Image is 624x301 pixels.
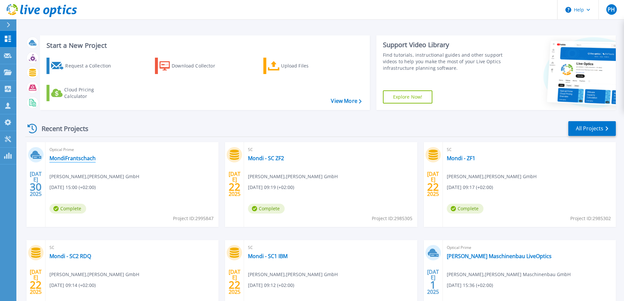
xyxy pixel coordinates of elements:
a: View More [331,98,361,104]
span: 22 [229,184,240,190]
span: [DATE] 09:17 (+02:00) [447,184,493,191]
a: Download Collector [155,58,228,74]
a: [PERSON_NAME] Maschinenbau LiveOptics [447,253,552,259]
span: SC [447,146,612,153]
a: Mondi - ZF1 [447,155,475,161]
div: [DATE] 2025 [427,172,439,196]
span: [DATE] 15:36 (+02:00) [447,282,493,289]
span: 1 [430,282,436,288]
div: Request a Collection [65,59,118,72]
h3: Start a New Project [47,42,361,49]
div: Recent Projects [25,121,97,137]
span: Complete [447,204,483,214]
span: SC [248,244,413,251]
span: [DATE] 09:19 (+02:00) [248,184,294,191]
div: Cloud Pricing Calculator [64,86,117,100]
span: Project ID: 2985302 [570,215,611,222]
span: Complete [49,204,86,214]
span: Optical Prime [447,244,612,251]
span: 22 [229,282,240,288]
span: Project ID: 2995847 [173,215,214,222]
a: All Projects [568,121,616,136]
span: [DATE] 09:12 (+02:00) [248,282,294,289]
a: Mondi - SC ZF2 [248,155,284,161]
span: [PERSON_NAME] , [PERSON_NAME] GmbH [49,271,139,278]
a: Cloud Pricing Calculator [47,85,120,101]
div: Support Video Library [383,41,505,49]
span: PH [608,7,615,12]
span: SC [49,244,215,251]
span: [PERSON_NAME] , [PERSON_NAME] GmbH [49,173,139,180]
div: [DATE] 2025 [427,270,439,294]
span: [PERSON_NAME] , [PERSON_NAME] GmbH [248,271,338,278]
span: [PERSON_NAME] , [PERSON_NAME] GmbH [248,173,338,180]
a: Explore Now! [383,90,433,103]
div: [DATE] 2025 [228,172,241,196]
span: [PERSON_NAME] , [PERSON_NAME] Maschinenbau GmbH [447,271,571,278]
div: Upload Files [281,59,333,72]
span: [PERSON_NAME] , [PERSON_NAME] GmbH [447,173,537,180]
span: [DATE] 09:14 (+02:00) [49,282,96,289]
span: 22 [30,282,42,288]
a: Mondi - SC1 IBM [248,253,288,259]
a: Upload Files [263,58,336,74]
a: MondiFrantschach [49,155,96,161]
span: 30 [30,184,42,190]
div: [DATE] 2025 [29,172,42,196]
span: Project ID: 2985305 [372,215,412,222]
span: 22 [427,184,439,190]
span: Optical Prime [49,146,215,153]
span: Complete [248,204,285,214]
a: Mondi - SC2 RDQ [49,253,91,259]
a: Request a Collection [47,58,120,74]
span: [DATE] 15:00 (+02:00) [49,184,96,191]
span: SC [248,146,413,153]
div: [DATE] 2025 [29,270,42,294]
div: [DATE] 2025 [228,270,241,294]
div: Find tutorials, instructional guides and other support videos to help you make the most of your L... [383,52,505,71]
div: Download Collector [172,59,224,72]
